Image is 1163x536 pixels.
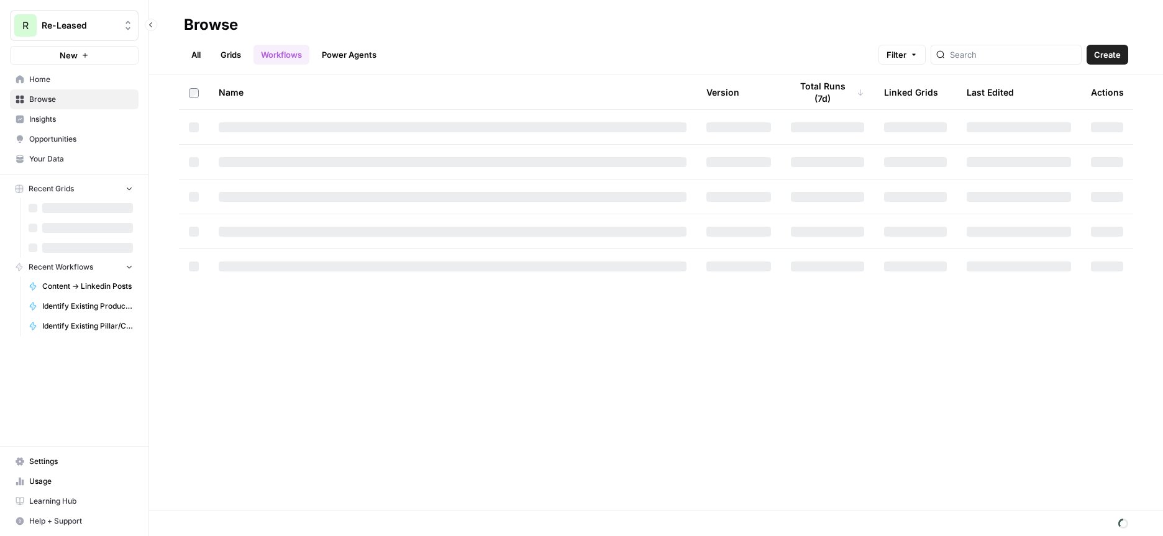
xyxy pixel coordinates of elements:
[10,89,139,109] a: Browse
[10,491,139,511] a: Learning Hub
[950,48,1076,61] input: Search
[29,153,133,165] span: Your Data
[29,74,133,85] span: Home
[29,134,133,145] span: Opportunities
[967,75,1014,109] div: Last Edited
[1094,48,1121,61] span: Create
[706,75,739,109] div: Version
[253,45,309,65] a: Workflows
[884,75,938,109] div: Linked Grids
[29,516,133,527] span: Help + Support
[1087,45,1128,65] button: Create
[184,15,238,35] div: Browse
[219,75,686,109] div: Name
[10,46,139,65] button: New
[29,476,133,487] span: Usage
[213,45,249,65] a: Grids
[42,301,133,312] span: Identify Existing Product and Solution Pages
[184,45,208,65] a: All
[42,281,133,292] span: Content -> Linkedin Posts
[10,179,139,198] button: Recent Grids
[10,452,139,471] a: Settings
[10,10,139,41] button: Workspace: Re-Leased
[878,45,926,65] button: Filter
[10,258,139,276] button: Recent Workflows
[10,70,139,89] a: Home
[887,48,906,61] span: Filter
[29,183,74,194] span: Recent Grids
[10,129,139,149] a: Opportunities
[23,296,139,316] a: Identify Existing Product and Solution Pages
[29,496,133,507] span: Learning Hub
[10,109,139,129] a: Insights
[10,511,139,531] button: Help + Support
[791,75,864,109] div: Total Runs (7d)
[29,114,133,125] span: Insights
[60,49,78,61] span: New
[42,320,133,332] span: Identify Existing Pillar/Cluster Pages
[22,18,29,33] span: R
[29,456,133,467] span: Settings
[42,19,117,32] span: Re-Leased
[29,94,133,105] span: Browse
[29,261,93,273] span: Recent Workflows
[314,45,384,65] a: Power Agents
[23,316,139,336] a: Identify Existing Pillar/Cluster Pages
[1091,75,1124,109] div: Actions
[10,471,139,491] a: Usage
[23,276,139,296] a: Content -> Linkedin Posts
[10,149,139,169] a: Your Data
